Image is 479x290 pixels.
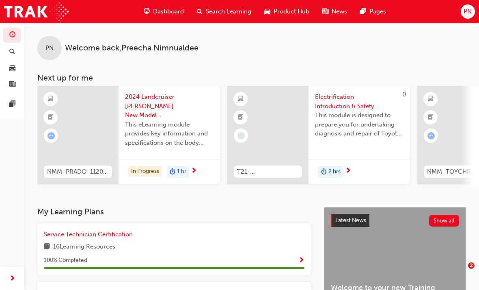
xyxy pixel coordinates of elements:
button: PN [461,4,475,19]
span: Electrification Introduction & Safety [315,92,403,111]
span: pages-icon [360,7,366,17]
a: Latest NewsShow all [331,214,459,227]
button: Show Progress [298,255,304,266]
span: search-icon [197,7,203,17]
span: Latest News [335,217,366,224]
span: 2 hrs [328,167,341,177]
span: learningRecordVerb_ATTEMPT-icon [47,132,55,140]
span: learningRecordVerb_NONE-icon [237,132,245,140]
a: pages-iconPages [354,3,393,20]
span: Search Learning [206,7,251,16]
span: 16 Learning Resources [53,242,115,252]
span: next-icon [191,168,197,175]
span: news-icon [322,7,328,17]
h3: My Learning Plans [37,207,311,216]
span: NMM_PRADO_112024_MODULE_4 [47,167,109,177]
h3: Next up for me [24,73,479,83]
span: booktick-icon [428,112,434,123]
span: PN [45,44,54,53]
span: 100 % Completed [44,256,87,265]
span: This module is designed to prepare you for undertaking diagnosis and repair of Toyota & Lexus Ele... [315,111,403,138]
iframe: Intercom live chat [451,262,471,282]
span: 0 [402,91,406,98]
span: car-icon [264,7,270,17]
span: PN [464,7,472,16]
span: 1 hr [177,167,186,177]
span: learningResourceType_ELEARNING-icon [428,94,434,105]
span: News [332,7,347,16]
span: T21-FOD_HVIS_PREREQ [237,167,299,177]
a: news-iconNews [316,3,354,20]
a: car-iconProduct Hub [258,3,316,20]
div: In Progress [128,166,162,177]
span: next-icon [345,168,351,175]
button: Show all [429,215,460,227]
span: guage-icon [9,32,15,39]
a: 0T21-FOD_HVIS_PREREQElectrification Introduction & SafetyThis module is designed to prepare you f... [227,86,410,184]
span: Show Progress [298,257,304,264]
span: 2024 Landcruiser [PERSON_NAME] New Model Mechanisms - Body Electrical 4 [125,92,214,120]
span: learningResourceType_ELEARNING-icon [238,94,244,105]
span: Welcome back , Preecha Nimnualdee [65,44,199,53]
span: pages-icon [9,101,15,108]
span: learningResourceType_ELEARNING-icon [48,94,54,105]
span: Pages [369,7,386,16]
a: guage-iconDashboard [137,3,190,20]
span: next-icon [9,274,15,284]
a: Service Technician Certification [44,230,136,239]
span: search-icon [9,48,15,56]
img: Trak [4,2,69,21]
span: Product Hub [274,7,309,16]
span: booktick-icon [48,112,54,123]
a: NMM_PRADO_112024_MODULE_42024 Landcruiser [PERSON_NAME] New Model Mechanisms - Body Electrical 4T... [37,86,220,184]
span: duration-icon [321,167,327,177]
span: This eLearning module provides key information and specifications on the body electrical systems ... [125,120,214,148]
span: 2 [468,262,475,269]
span: duration-icon [170,167,175,177]
span: book-icon [44,242,50,252]
span: Service Technician Certification [44,231,133,238]
span: learningRecordVerb_ATTEMPT-icon [427,132,435,140]
span: booktick-icon [238,112,244,123]
span: guage-icon [144,7,150,17]
span: news-icon [9,81,15,89]
span: Dashboard [153,7,184,16]
a: search-iconSearch Learning [190,3,258,20]
span: car-icon [9,65,15,72]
